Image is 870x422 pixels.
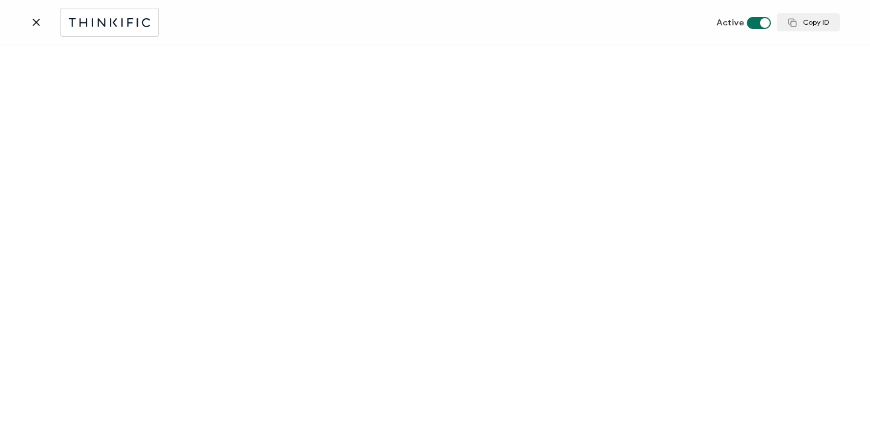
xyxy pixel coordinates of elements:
span: Active [717,18,744,28]
span: Copy ID [788,18,829,27]
iframe: Chat Widget [810,364,870,422]
button: Copy ID [777,13,840,31]
img: thinkific.svg [67,15,152,30]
